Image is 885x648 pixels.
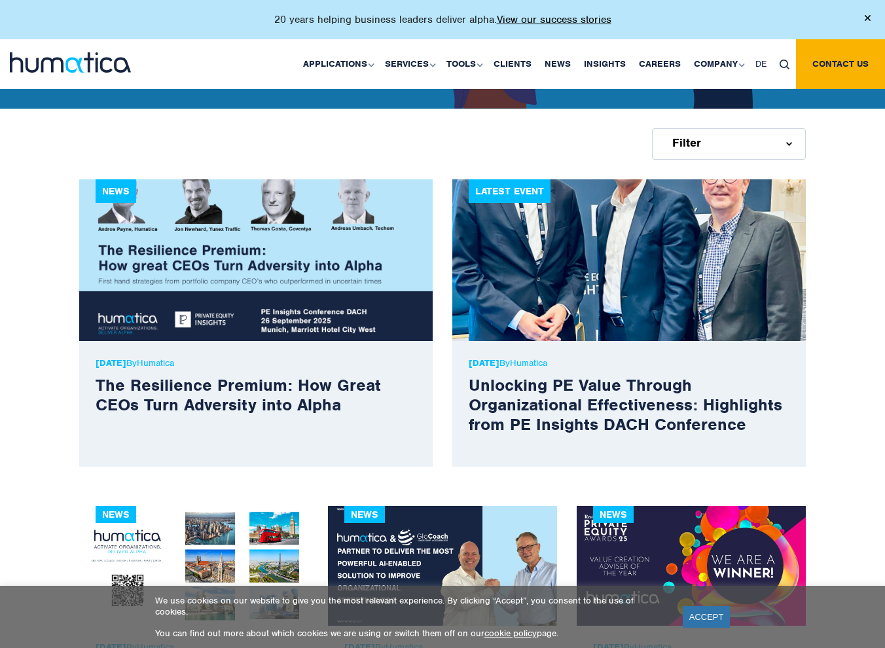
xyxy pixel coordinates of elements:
div: News [96,179,136,203]
div: News [593,506,634,523]
a: News [538,39,577,89]
img: GloCoach & Humatica partner to deliver the most powerful AI-enabled solution to improve organizat... [328,506,557,626]
p: 20 years helping business leaders deliver alpha. [274,13,611,26]
img: d_arroww [786,142,792,146]
a: Applications [297,39,378,89]
img: search_icon [780,60,789,69]
p: By [96,357,416,369]
a: DE [749,39,773,89]
div: Latest Event [469,179,551,203]
a: Insights [577,39,632,89]
a: View our success stories [497,13,611,26]
a: ACCEPT [683,606,731,628]
a: Humatica [137,357,174,369]
img: Humatica Delivers Continued Growth in 1H 2025 and Wins Top Industry Honors [79,506,308,626]
span: DE [755,58,767,69]
a: Careers [632,39,687,89]
a: The Resilience Premium: How Great CEOs Turn Adversity into Alpha [96,374,381,415]
a: cookie policy [484,628,537,639]
a: Tools [440,39,487,89]
img: news1 [79,179,433,341]
div: News [96,506,136,523]
p: We use cookies on our website to give you the most relevant experience. By clicking “Accept”, you... [155,595,666,617]
a: Company [687,39,749,89]
strong: [DATE] [469,357,499,369]
a: Clients [487,39,538,89]
strong: [DATE] [96,357,126,369]
div: News [344,506,385,523]
img: logo [10,52,131,73]
a: Unlocking PE Value Through Organizational Effectiveness: Highlights from PE Insights DACH Conference [469,374,782,435]
span: Filter [672,137,701,148]
img: Humatica Wins RealDeals Private Equity Award for Value Creation Adviser of the Year for a Second ... [577,506,806,626]
a: Contact us [796,39,885,89]
p: You can find out more about which cookies we are using or switch them off on our page. [155,628,666,639]
a: Humatica [510,357,547,369]
a: Services [378,39,440,89]
p: By [469,357,789,369]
